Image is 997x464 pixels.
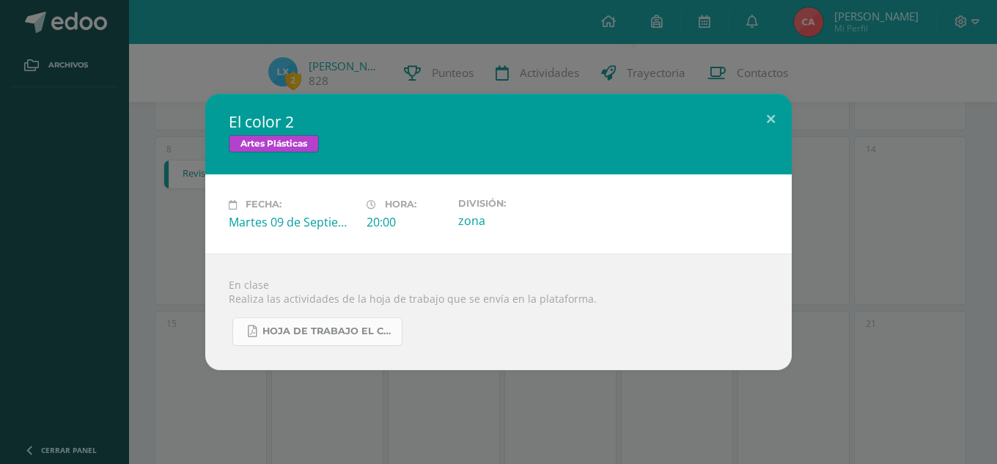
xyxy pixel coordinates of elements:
[232,317,402,346] a: Hoja de trabajo EL COLOR.pdf
[229,214,355,230] div: Martes 09 de Septiembre
[246,199,282,210] span: Fecha:
[367,214,446,230] div: 20:00
[385,199,416,210] span: Hora:
[262,325,394,337] span: Hoja de trabajo EL COLOR.pdf
[229,111,768,132] h2: El color 2
[458,198,584,209] label: División:
[229,135,319,152] span: Artes Plásticas
[750,94,792,144] button: Close (Esc)
[205,254,792,370] div: En clase Realiza las actividades de la hoja de trabajo que se envía en la plataforma.
[458,213,584,229] div: zona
